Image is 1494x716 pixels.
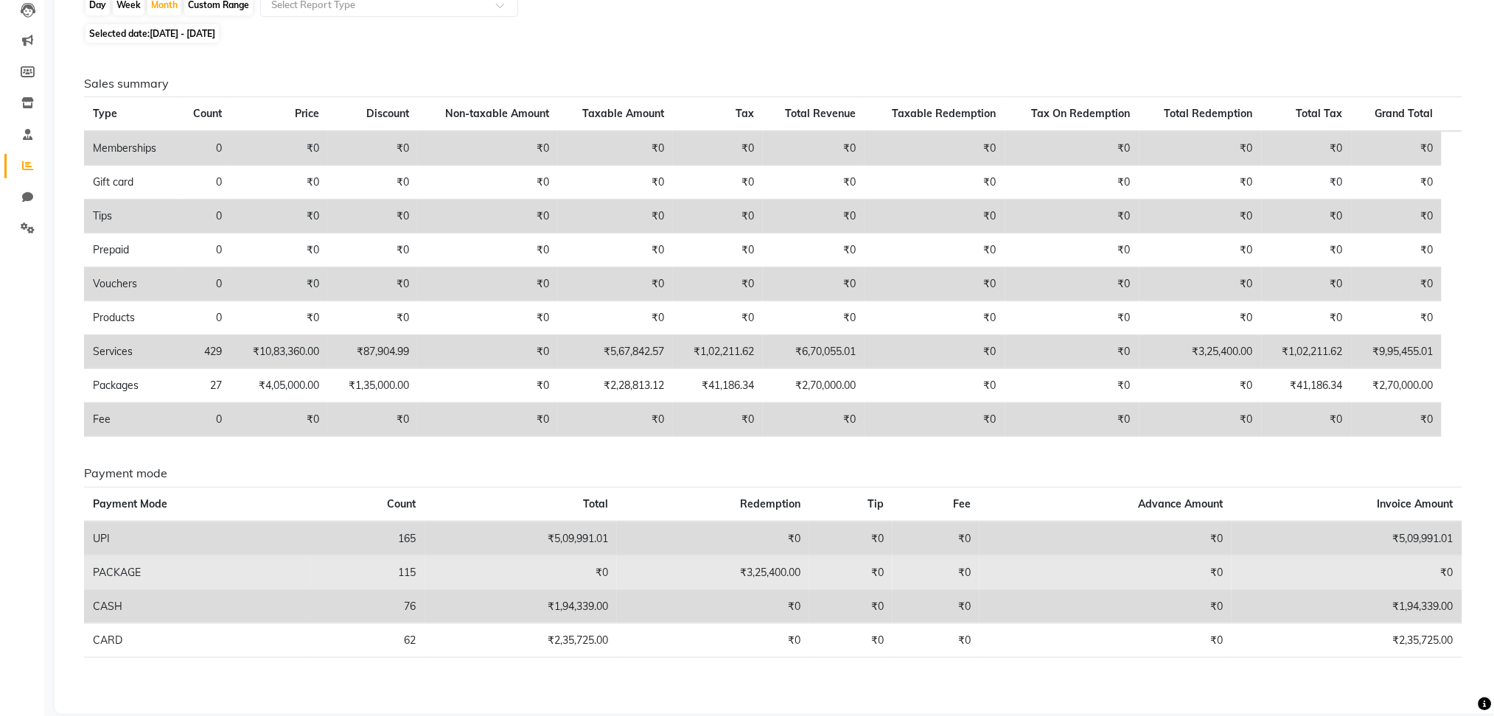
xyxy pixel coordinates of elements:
span: Fee [953,497,971,510]
td: ₹0 [809,623,893,657]
span: Tax On Redemption [1032,107,1131,120]
td: ₹0 [231,403,327,437]
td: ₹0 [1352,301,1442,335]
td: Prepaid [84,234,178,267]
td: ₹0 [673,234,763,267]
td: ₹2,35,725.00 [425,623,618,657]
span: Count [388,497,416,510]
td: 0 [178,403,231,437]
span: [DATE] - [DATE] [150,28,215,39]
td: Gift card [84,166,178,200]
td: ₹0 [328,131,418,166]
td: ₹0 [558,301,673,335]
td: ₹0 [1139,131,1262,166]
span: Invoice Amount [1378,497,1453,510]
td: 0 [178,131,231,166]
td: ₹0 [673,267,763,301]
td: ₹4,05,000.00 [231,369,327,403]
td: ₹0 [1139,234,1262,267]
td: ₹0 [980,522,1232,556]
td: ₹1,35,000.00 [328,369,418,403]
td: ₹0 [328,301,418,335]
td: ₹2,35,725.00 [1232,623,1462,657]
td: ₹0 [1139,267,1262,301]
td: ₹0 [418,234,558,267]
td: ₹0 [865,166,1005,200]
td: ₹0 [763,200,865,234]
td: ₹0 [1352,403,1442,437]
td: ₹0 [1262,234,1352,267]
td: ₹10,83,360.00 [231,335,327,369]
td: ₹0 [1139,301,1262,335]
td: ₹0 [425,555,618,589]
td: ₹0 [231,200,327,234]
td: 0 [178,301,231,335]
td: ₹0 [328,166,418,200]
span: Total Tax [1296,107,1343,120]
td: 115 [311,555,425,589]
td: 165 [311,522,425,556]
td: ₹0 [328,267,418,301]
td: ₹0 [763,234,865,267]
td: Tips [84,200,178,234]
td: ₹0 [418,166,558,200]
h6: Payment mode [84,466,1462,480]
td: ₹5,09,991.01 [425,522,618,556]
td: ₹0 [1352,234,1442,267]
td: ₹9,95,455.01 [1352,335,1442,369]
span: Payment Mode [93,497,167,510]
span: Non-taxable Amount [445,107,549,120]
td: Memberships [84,131,178,166]
td: ₹0 [865,267,1005,301]
td: ₹0 [980,623,1232,657]
td: ₹0 [673,200,763,234]
td: ₹0 [865,200,1005,234]
td: ₹0 [558,267,673,301]
td: ₹0 [1352,267,1442,301]
span: Discount [366,107,409,120]
td: 0 [178,200,231,234]
td: ₹0 [673,131,763,166]
td: ₹0 [1005,403,1139,437]
td: ₹87,904.99 [328,335,418,369]
td: Services [84,335,178,369]
td: ₹0 [1005,234,1139,267]
td: ₹0 [763,166,865,200]
td: ₹0 [231,301,327,335]
td: ₹2,28,813.12 [558,369,673,403]
td: ₹0 [1262,200,1352,234]
td: UPI [84,522,311,556]
td: ₹0 [673,166,763,200]
td: ₹0 [558,131,673,166]
td: ₹0 [809,555,893,589]
td: 429 [178,335,231,369]
h6: Sales summary [84,77,1462,91]
td: ₹0 [865,403,1005,437]
span: Taxable Amount [582,107,664,120]
td: Vouchers [84,267,178,301]
td: ₹0 [1139,166,1262,200]
span: Total [583,497,608,510]
td: ₹5,09,991.01 [1232,522,1462,556]
td: PACKAGE [84,555,311,589]
td: ₹0 [418,403,558,437]
td: ₹0 [1352,200,1442,234]
span: Selected date: [85,24,219,43]
td: ₹0 [418,301,558,335]
td: ₹0 [1005,267,1139,301]
td: ₹0 [763,301,865,335]
td: ₹0 [865,369,1005,403]
span: Tax [736,107,754,120]
td: ₹0 [893,522,980,556]
td: ₹0 [1005,369,1139,403]
td: ₹0 [865,301,1005,335]
td: ₹0 [1005,335,1139,369]
td: ₹0 [1005,131,1139,166]
td: ₹0 [1232,555,1462,589]
td: ₹0 [673,403,763,437]
td: CARD [84,623,311,657]
td: Fee [84,403,178,437]
td: ₹5,67,842.57 [558,335,673,369]
td: ₹0 [328,234,418,267]
td: ₹0 [893,623,980,657]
